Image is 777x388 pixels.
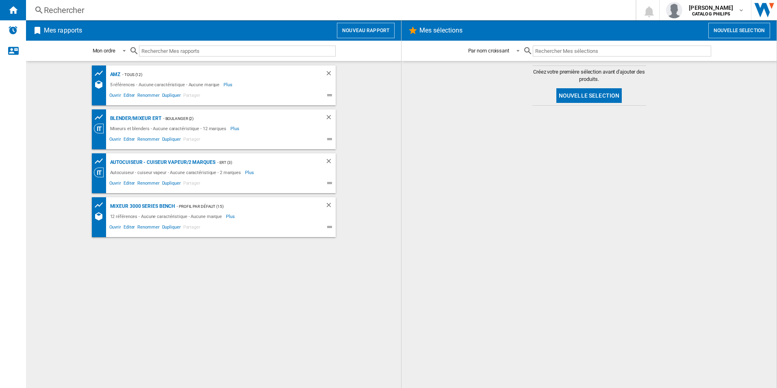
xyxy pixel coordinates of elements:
div: Références [94,80,108,89]
button: Nouvelle selection [708,23,770,38]
img: alerts-logo.svg [8,25,18,35]
span: Partager [182,135,202,145]
div: - TOUS (12) [120,70,308,80]
div: AMZ [108,70,121,80]
input: Rechercher Mes rapports [139,46,336,57]
div: 12 références - Aucune caractéristique - Aucune marque [108,211,226,221]
div: Supprimer [325,201,336,211]
span: Ouvrir [108,179,122,189]
span: Créez votre première sélection avant d'ajouter des produits. [532,68,646,83]
input: Rechercher Mes sélections [533,46,711,57]
div: Tableau des prix des produits [94,200,108,210]
span: Editer [122,223,136,233]
span: Plus [245,168,255,177]
div: Autocuiseur - cuiseur vapeur - Aucune caractéristique - 2 marques [108,168,245,177]
span: Dupliquer [161,92,182,101]
span: Dupliquer [161,223,182,233]
div: Supprimer [325,70,336,80]
div: - ERT (3) [215,157,309,168]
b: CATALOG PHILIPS [692,11,730,17]
button: Nouvelle selection [556,88,622,103]
div: Tableau des prix des produits [94,112,108,122]
div: Mon ordre [93,48,115,54]
span: Renommer [136,92,161,101]
div: Tableau des prix des produits [94,156,108,166]
div: Mixeur 3000 Series Bench [108,201,175,211]
span: Editer [122,135,136,145]
span: Ouvrir [108,223,122,233]
span: Editer [122,92,136,101]
span: Editer [122,179,136,189]
span: Plus [230,124,241,133]
div: Vision Catégorie [94,168,108,177]
div: Par nom croissant [468,48,509,54]
span: Partager [182,179,202,189]
span: Ouvrir [108,92,122,101]
div: Blender/Mixeur ERT [108,113,161,124]
div: Références [94,211,108,221]
div: Autocuiseur - cuiseur vapeur/2 marques [108,157,215,168]
span: Partager [182,223,202,233]
div: - Profil par défaut (15) [175,201,308,211]
span: Renommer [136,135,161,145]
span: Dupliquer [161,179,182,189]
img: profile.jpg [666,2,682,18]
div: Rechercher [44,4,614,16]
div: 5 références - Aucune caractéristique - Aucune marque [108,80,224,89]
div: Tableau des prix des produits [94,68,108,78]
span: Plus [224,80,234,89]
span: Renommer [136,223,161,233]
div: Supprimer [325,157,336,168]
div: Mixeurs et blenders - Aucune caractéristique - 12 marques [108,124,230,133]
div: Supprimer [325,113,336,124]
div: Vision Catégorie [94,124,108,133]
span: Plus [226,211,236,221]
span: Partager [182,92,202,101]
h2: Mes rapports [42,23,84,38]
span: Ouvrir [108,135,122,145]
span: Dupliquer [161,135,182,145]
span: [PERSON_NAME] [689,4,733,12]
span: Renommer [136,179,161,189]
button: Nouveau rapport [337,23,395,38]
h2: Mes sélections [418,23,464,38]
div: - BOULANGER (2) [161,113,309,124]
